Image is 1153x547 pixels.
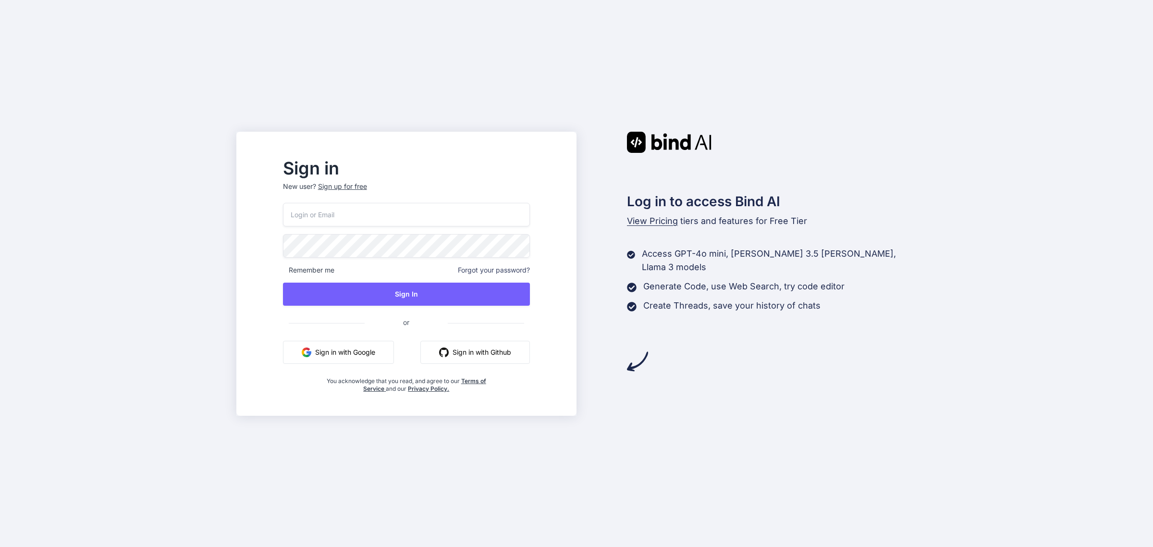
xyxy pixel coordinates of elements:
[642,247,917,274] p: Access GPT-4o mini, [PERSON_NAME] 3.5 [PERSON_NAME], Llama 3 models
[318,182,367,191] div: Sign up for free
[439,348,449,357] img: github
[324,372,489,393] div: You acknowledge that you read, and agree to our and our
[283,161,530,176] h2: Sign in
[283,265,334,275] span: Remember me
[365,311,448,334] span: or
[643,299,821,312] p: Create Threads, save your history of chats
[408,385,449,392] a: Privacy Policy.
[627,214,917,228] p: tiers and features for Free Tier
[302,348,311,357] img: google
[283,283,530,306] button: Sign In
[283,341,394,364] button: Sign in with Google
[420,341,530,364] button: Sign in with Github
[643,280,845,293] p: Generate Code, use Web Search, try code editor
[627,351,648,372] img: arrow
[458,265,530,275] span: Forgot your password?
[283,203,530,226] input: Login or Email
[363,377,486,392] a: Terms of Service
[627,191,917,211] h2: Log in to access Bind AI
[627,216,678,226] span: View Pricing
[627,132,711,153] img: Bind AI logo
[283,182,530,203] p: New user?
